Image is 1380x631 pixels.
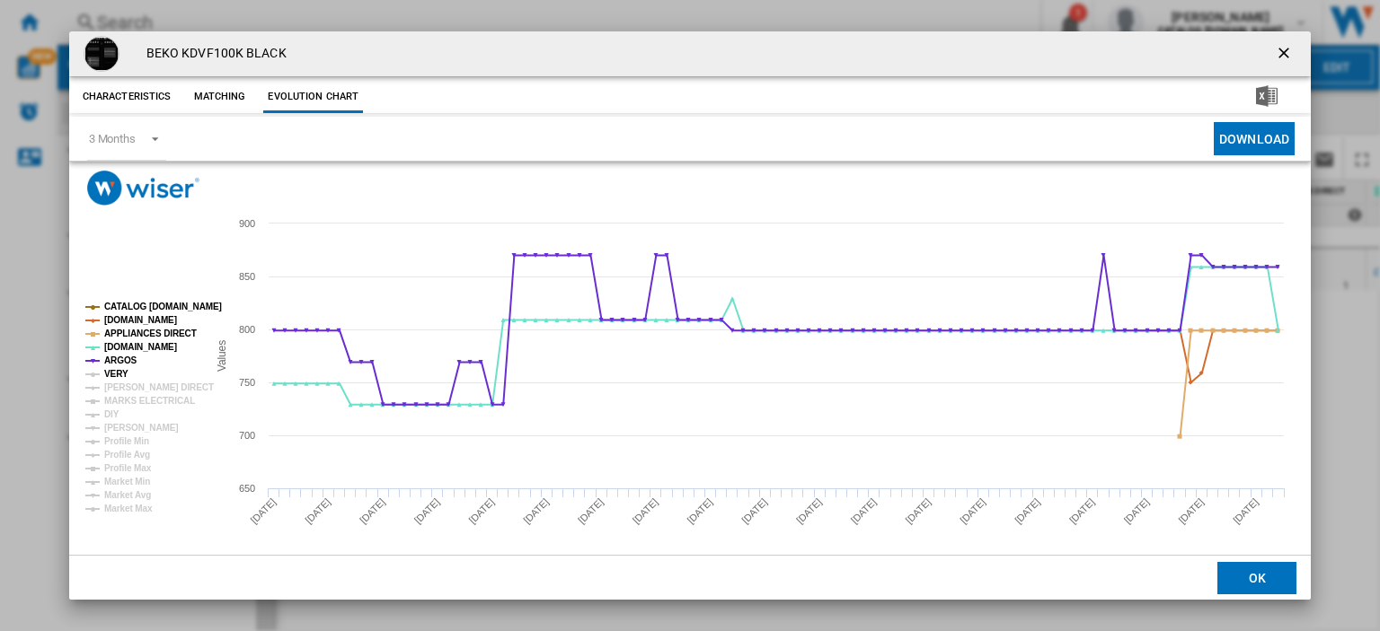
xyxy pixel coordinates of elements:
tspan: [DATE] [903,496,933,526]
tspan: Market Max [104,504,153,513]
tspan: Profile Max [104,463,152,473]
tspan: MARKS ELECTRICAL [104,396,195,406]
button: Evolution chart [263,81,363,113]
ng-md-icon: getI18NText('BUTTONS.CLOSE_DIALOG') [1275,44,1296,66]
tspan: [DATE] [466,496,496,526]
tspan: 650 [239,483,255,494]
tspan: ARGOS [104,355,137,365]
tspan: [DATE] [794,496,824,526]
tspan: [DOMAIN_NAME] [104,342,177,352]
button: OK [1217,561,1296,593]
button: Download [1214,122,1295,155]
tspan: [PERSON_NAME] DIRECT [104,382,214,392]
tspan: [DATE] [1121,496,1151,526]
button: getI18NText('BUTTONS.CLOSE_DIALOG') [1268,36,1304,72]
tspan: Profile Avg [104,450,150,460]
tspan: 900 [239,218,255,229]
tspan: 750 [239,377,255,388]
img: excel-24x24.png [1256,85,1278,107]
tspan: [DATE] [1067,496,1097,526]
img: logo_wiser_300x94.png [87,171,199,206]
h4: BEKO KDVF100K BLACK [137,45,287,63]
button: Characteristics [78,81,176,113]
tspan: Market Min [104,477,150,486]
tspan: VERY [104,369,128,379]
tspan: [DATE] [849,496,879,526]
tspan: [DATE] [958,496,987,526]
button: Download in Excel [1227,81,1306,113]
tspan: [DATE] [303,496,332,526]
img: 8653215_R_Z001A [84,36,119,72]
tspan: [DATE] [412,496,442,526]
tspan: [DATE] [248,496,278,526]
tspan: [DATE] [1013,496,1042,526]
tspan: [DATE] [1176,496,1206,526]
tspan: [DATE] [631,496,660,526]
tspan: Market Avg [104,490,151,500]
tspan: Values [215,340,227,372]
tspan: DIY [104,409,119,419]
md-dialog: Product popup [69,31,1311,600]
tspan: APPLIANCES DIRECT [104,329,197,338]
tspan: [DATE] [521,496,551,526]
tspan: [DOMAIN_NAME] [104,315,177,325]
tspan: [DATE] [576,496,606,526]
div: 3 Months [89,132,136,145]
tspan: [DATE] [685,496,714,526]
tspan: 800 [239,324,255,335]
button: Matching [180,81,259,113]
tspan: [DATE] [358,496,387,526]
tspan: [DATE] [739,496,769,526]
tspan: 700 [239,430,255,441]
tspan: Profile Min [104,436,149,446]
tspan: 850 [239,271,255,282]
tspan: [PERSON_NAME] [104,423,179,433]
tspan: CATALOG [DOMAIN_NAME] [104,302,222,311]
tspan: [DATE] [1231,496,1261,526]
